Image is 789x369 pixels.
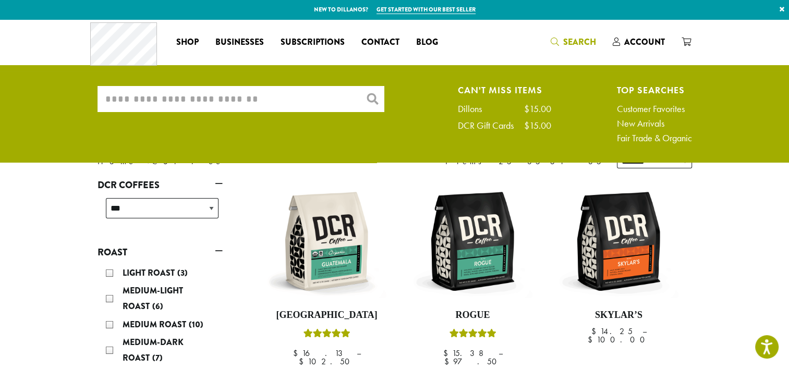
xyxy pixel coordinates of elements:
span: Subscriptions [281,36,345,49]
img: DCR-12oz-Rogue-Stock-scaled.png [412,181,532,301]
h4: Rogue [412,310,532,321]
bdi: 97.50 [444,356,501,367]
div: Rated 5.00 out of 5 [303,327,350,343]
span: Medium-Dark Roast [123,336,184,364]
span: $ [591,326,600,337]
span: Search [563,36,596,48]
h4: [GEOGRAPHIC_DATA] [267,310,387,321]
span: – [356,348,360,359]
bdi: 102.50 [299,356,355,367]
a: Get started with our best seller [377,5,476,14]
span: – [642,326,646,337]
a: Roast [98,243,223,261]
span: $ [293,348,301,359]
div: DCR Gift Cards [458,121,524,130]
a: Fair Trade & Organic [617,133,692,143]
h4: Skylar’s [559,310,678,321]
a: Skylar’s [559,181,678,366]
span: Medium-Light Roast [123,285,183,312]
span: Shop [176,36,199,49]
a: RogueRated 5.00 out of 5 [412,181,532,366]
img: DCR-12oz-FTO-Guatemala-Stock-scaled.png [266,181,386,301]
a: DCR Coffees [98,176,223,194]
span: $ [299,356,308,367]
span: $ [444,356,453,367]
div: DCR Coffees [98,194,223,231]
div: Rated 5.00 out of 5 [449,327,496,343]
bdi: 15.38 [443,348,488,359]
div: Dillons [458,104,492,114]
a: New Arrivals [617,119,692,128]
span: Light Roast [123,267,177,279]
span: (3) [177,267,188,279]
img: DCR-12oz-Skylars-Stock-scaled.png [559,181,678,301]
span: (7) [152,352,163,364]
span: Businesses [215,36,264,49]
bdi: 100.00 [588,334,650,345]
span: $ [588,334,597,345]
span: Contact [361,36,399,49]
span: Medium Roast [123,318,189,330]
h4: Top Searches [617,86,692,94]
span: (10) [189,318,203,330]
span: $ [443,348,452,359]
div: $15.00 [524,121,551,130]
a: Search [542,33,604,51]
h4: Can't Miss Items [458,86,551,94]
div: $15.00 [524,104,551,114]
a: Customer Favorites [617,104,692,114]
span: (6) [152,300,163,312]
a: [GEOGRAPHIC_DATA]Rated 5.00 out of 5 [267,181,387,366]
span: Blog [416,36,438,49]
span: – [498,348,502,359]
a: Shop [168,34,207,51]
bdi: 16.13 [293,348,346,359]
span: Account [624,36,665,48]
bdi: 14.25 [591,326,632,337]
